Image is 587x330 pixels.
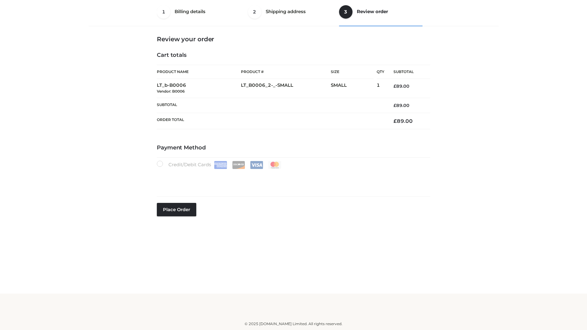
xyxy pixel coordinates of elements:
bdi: 89.00 [393,103,409,108]
td: LT_b-B0006 [157,79,241,98]
td: 1 [377,79,384,98]
img: Mastercard [268,161,281,169]
span: £ [393,103,396,108]
th: Product # [241,65,331,79]
img: Discover [232,161,245,169]
label: Credit/Debit Cards [157,161,282,169]
div: © 2025 [DOMAIN_NAME] Limited. All rights reserved. [91,321,496,327]
span: £ [393,118,397,124]
td: SMALL [331,79,377,98]
th: Product Name [157,65,241,79]
h4: Cart totals [157,52,430,59]
th: Qty [377,65,384,79]
bdi: 89.00 [393,118,413,124]
span: £ [393,83,396,89]
h3: Review your order [157,35,430,43]
bdi: 89.00 [393,83,409,89]
img: Visa [250,161,263,169]
img: Amex [214,161,227,169]
small: Vendor: B0006 [157,89,185,94]
button: Place order [157,203,196,216]
th: Order Total [157,113,384,129]
iframe: Secure payment input frame [156,168,429,190]
th: Subtotal [384,65,430,79]
th: Size [331,65,374,79]
th: Subtotal [157,98,384,113]
h4: Payment Method [157,145,430,151]
td: LT_B0006_2-_-SMALL [241,79,331,98]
